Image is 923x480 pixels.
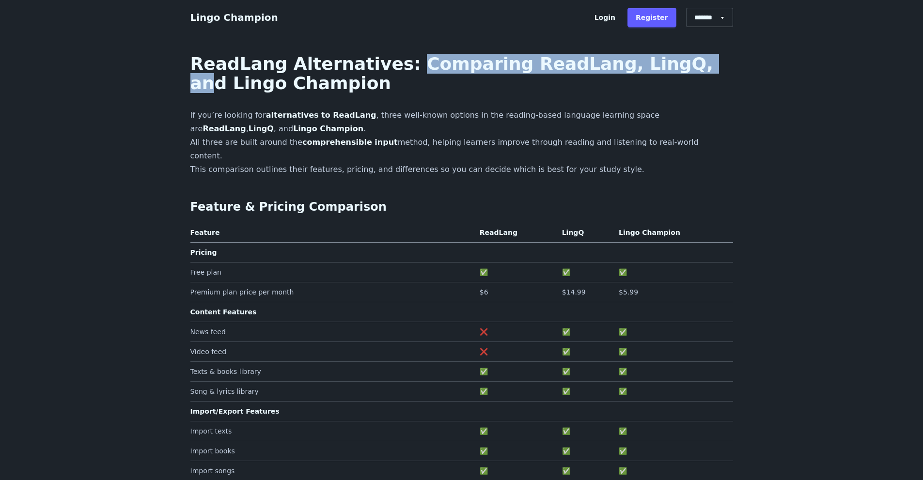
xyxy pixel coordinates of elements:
td: ✅ [476,361,558,381]
td: ✅ [615,341,733,361]
td: ✅ [615,441,733,461]
td: ✅ [476,441,558,461]
td: ❌ [476,322,558,341]
td: Video feed [190,341,476,361]
td: $5.99 [615,282,733,302]
td: ✅ [615,381,733,401]
td: ✅ [615,421,733,441]
p: If you’re looking for , three well-known options in the reading-based language learning space are... [190,108,733,176]
th: Feature [190,227,476,243]
td: ✅ [558,381,615,401]
td: $6 [476,282,558,302]
td: ❌ [476,341,558,361]
td: Premium plan price per month [190,282,476,302]
td: ✅ [476,381,558,401]
strong: alternatives to ReadLang [266,110,376,120]
strong: ReadLang [203,124,246,133]
a: Register [627,8,676,27]
td: Import texts [190,421,476,441]
th: LingQ [558,227,615,243]
h1: ReadLang Alternatives: Comparing ReadLang, LingQ, and Lingo Champion [190,54,733,93]
td: ✅ [558,262,615,282]
td: ✅ [615,322,733,341]
strong: Pricing [190,248,217,256]
td: ✅ [558,322,615,341]
td: News feed [190,322,476,341]
td: Texts & books library [190,361,476,381]
strong: comprehensible input [302,138,398,147]
td: ✅ [558,421,615,441]
a: Login [586,8,624,27]
strong: Import/Export Features [190,407,280,415]
strong: Lingo Champion [293,124,363,133]
th: ReadLang [476,227,558,243]
strong: LingQ [249,124,274,133]
td: Free plan [190,262,476,282]
td: $14.99 [558,282,615,302]
td: ✅ [558,361,615,381]
td: ✅ [558,341,615,361]
td: ✅ [615,361,733,381]
td: Song & lyrics library [190,381,476,401]
td: ✅ [476,262,558,282]
strong: Content Features [190,308,257,316]
th: Lingo Champion [615,227,733,243]
td: ✅ [476,421,558,441]
td: Import books [190,441,476,461]
a: Lingo Champion [190,12,278,23]
td: ✅ [615,262,733,282]
td: ✅ [558,441,615,461]
h2: Feature & Pricing Comparison [190,200,733,215]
